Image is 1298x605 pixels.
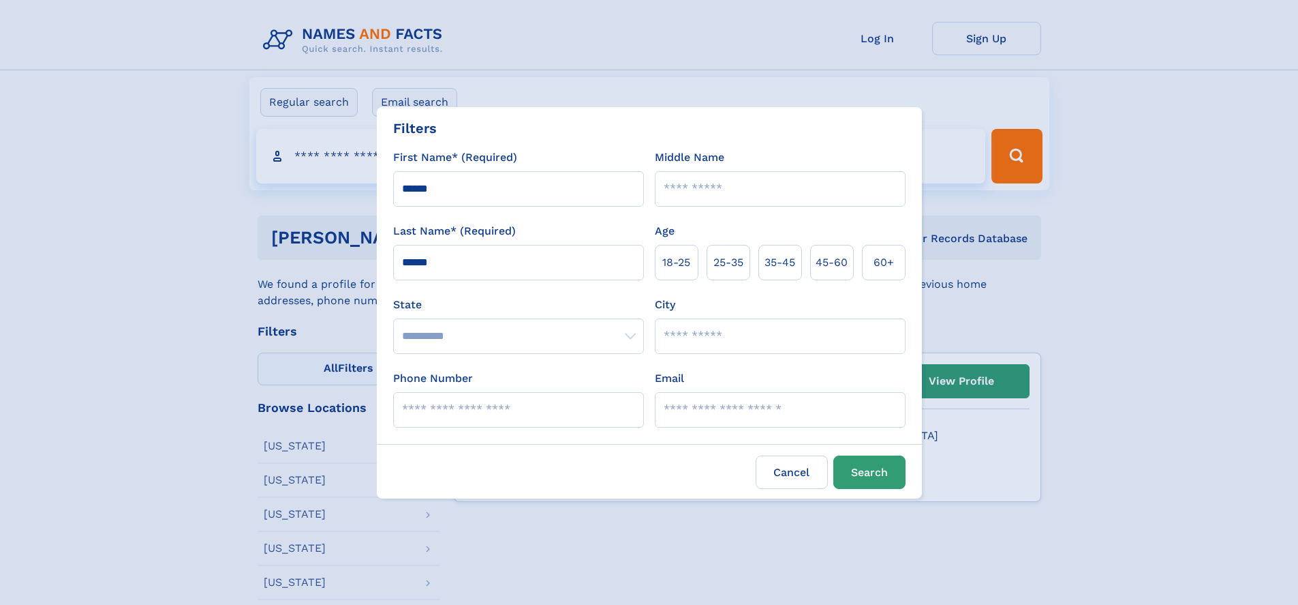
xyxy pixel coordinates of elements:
span: 35‑45 [764,254,795,271]
button: Search [833,456,906,489]
label: Email [655,370,684,387]
label: Phone Number [393,370,473,387]
label: First Name* (Required) [393,149,517,166]
div: Filters [393,118,437,138]
label: City [655,297,675,313]
label: Middle Name [655,149,724,166]
label: Age [655,223,675,239]
span: 18‑25 [662,254,690,271]
label: Cancel [756,456,828,489]
label: Last Name* (Required) [393,223,516,239]
label: State [393,297,644,313]
span: 25‑35 [713,254,743,271]
span: 60+ [874,254,894,271]
span: 45‑60 [816,254,848,271]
